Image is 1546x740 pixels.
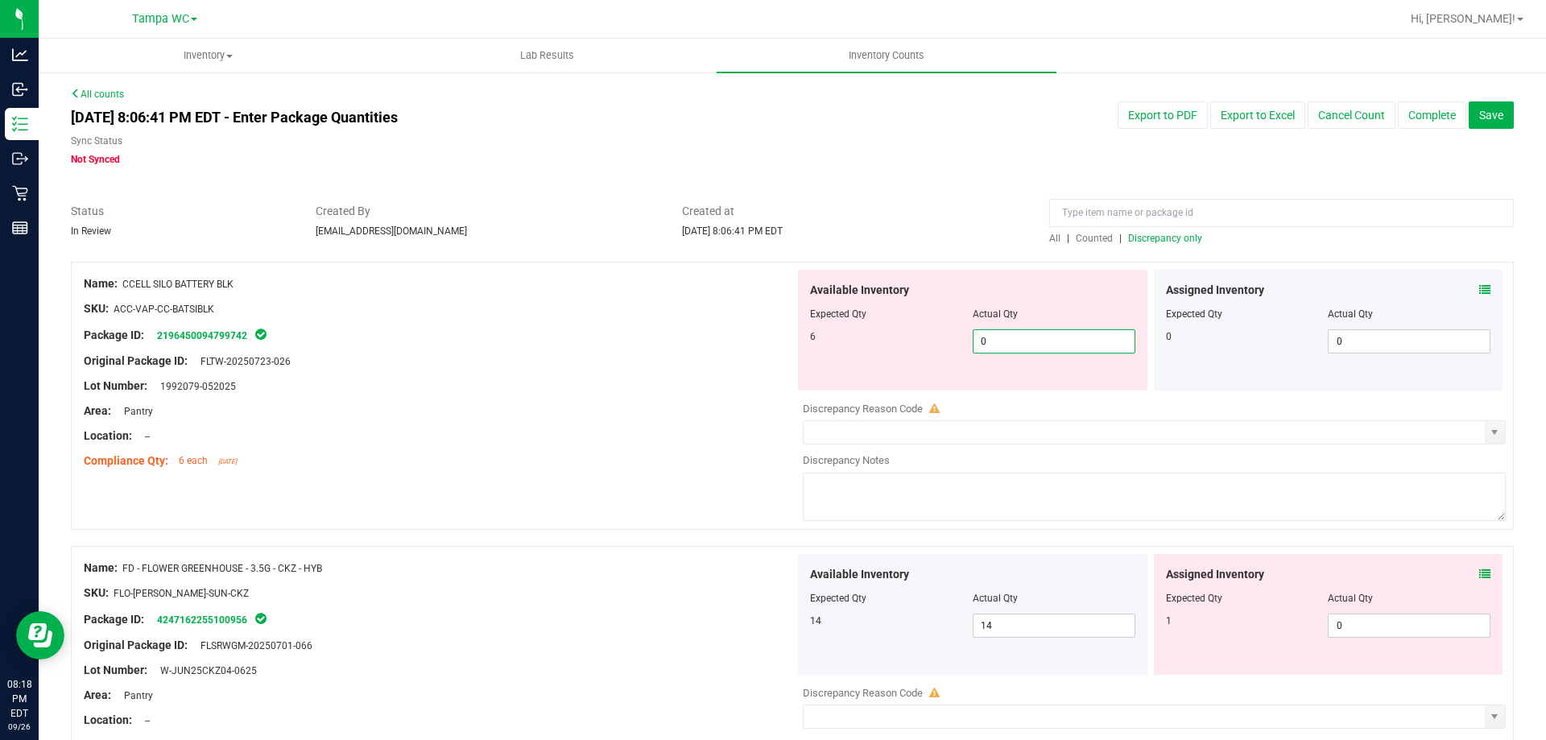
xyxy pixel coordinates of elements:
inline-svg: Inbound [12,81,28,97]
span: Inventory [39,48,377,63]
span: Discrepancy Reason Code [803,403,923,415]
input: Type item name or package id [1049,199,1514,227]
span: Expected Qty [810,308,866,320]
span: FLTW-20250723-026 [192,356,291,367]
span: All [1049,233,1060,244]
span: FLO-[PERSON_NAME]-SUN-CKZ [114,588,249,599]
div: Expected Qty [1166,591,1329,606]
span: Lot Number: [84,664,147,676]
span: Assigned Inventory [1166,282,1264,299]
span: Discrepancy only [1128,233,1202,244]
inline-svg: Analytics [12,47,28,63]
button: Export to Excel [1210,101,1305,129]
span: Location: [84,713,132,726]
span: 14 [810,615,821,626]
span: Original Package ID: [84,354,188,367]
span: Available Inventory [810,566,909,583]
button: Save [1469,101,1514,129]
span: [EMAIL_ADDRESS][DOMAIN_NAME] [316,225,467,237]
span: [DATE] [218,458,237,465]
span: Package ID: [84,329,144,341]
span: select [1485,421,1505,444]
span: Not Synced [71,154,120,165]
span: In Sync [254,610,268,626]
span: 1992079-052025 [152,381,236,392]
span: Counted [1076,233,1113,244]
span: 6 each [179,455,208,466]
span: Discrepancy Reason Code [803,687,923,699]
span: Name: [84,277,118,290]
a: All [1049,233,1067,244]
div: Actual Qty [1328,591,1490,606]
div: Expected Qty [1166,307,1329,321]
div: 0 [1166,329,1329,344]
a: All counts [71,89,124,100]
inline-svg: Retail [12,185,28,201]
span: Actual Qty [973,593,1018,604]
a: Discrepancy only [1124,233,1202,244]
span: [DATE] 8:06:41 PM EDT [682,225,783,237]
span: Assigned Inventory [1166,566,1264,583]
button: Cancel Count [1308,101,1395,129]
a: Lab Results [378,39,717,72]
span: SKU: [84,302,109,315]
span: Available Inventory [810,282,909,299]
span: Pantry [116,690,153,701]
span: Inventory Counts [827,48,946,63]
input: 0 [1329,614,1490,637]
span: Created at [682,203,1025,220]
input: 0 [1329,330,1490,353]
span: Lab Results [498,48,596,63]
inline-svg: Reports [12,220,28,236]
span: select [1485,705,1505,728]
span: In Sync [254,326,268,342]
span: W-JUN25CKZ04-0625 [152,665,257,676]
span: Area: [84,688,111,701]
span: 6 [810,331,816,342]
span: Location: [84,429,132,442]
a: 2196450094799742 [157,330,247,341]
span: Expected Qty [810,593,866,604]
input: 14 [973,614,1135,637]
p: 09/26 [7,721,31,733]
span: Actual Qty [973,308,1018,320]
span: ACC-VAP-CC-BATSIBLK [114,304,214,315]
span: Name: [84,561,118,574]
span: Package ID: [84,613,144,626]
label: Sync Status [71,134,122,148]
inline-svg: Outbound [12,151,28,167]
span: Tampa WC [132,12,189,26]
span: Status [71,203,291,220]
iframe: Resource center [16,611,64,659]
span: -- [137,715,150,726]
span: Original Package ID: [84,639,188,651]
p: 08:18 PM EDT [7,677,31,721]
a: 4247162255100956 [157,614,247,626]
span: Save [1479,109,1503,122]
div: Discrepancy Notes [803,453,1506,469]
span: Created By [316,203,659,220]
span: CCELL SILO BATTERY BLK [122,279,234,290]
span: -- [137,431,150,442]
span: SKU: [84,586,109,599]
div: 1 [1166,614,1329,628]
button: Complete [1398,101,1466,129]
span: Hi, [PERSON_NAME]! [1411,12,1515,25]
span: Compliance Qty: [84,454,168,467]
div: Actual Qty [1328,307,1490,321]
a: Counted [1072,233,1119,244]
span: Pantry [116,406,153,417]
span: FLSRWGM-20250701-066 [192,640,312,651]
span: In Review [71,225,111,237]
button: Export to PDF [1118,101,1208,129]
span: Lot Number: [84,379,147,392]
span: Area: [84,404,111,417]
inline-svg: Inventory [12,116,28,132]
h4: [DATE] 8:06:41 PM EDT - Enter Package Quantities [71,110,903,126]
span: | [1119,233,1122,244]
a: Inventory [39,39,378,72]
a: Inventory Counts [717,39,1056,72]
span: | [1067,233,1069,244]
span: FD - FLOWER GREENHOUSE - 3.5G - CKZ - HYB [122,563,322,574]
